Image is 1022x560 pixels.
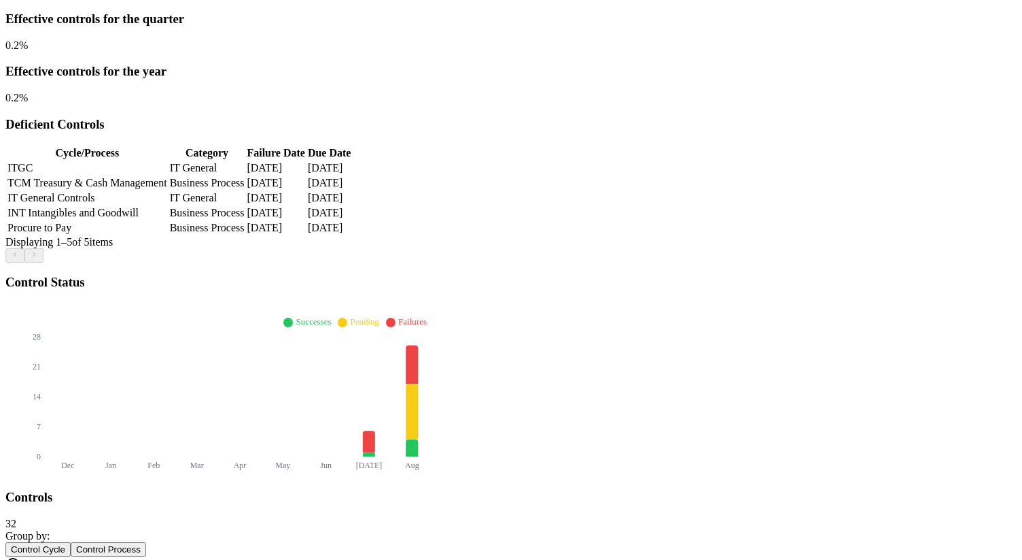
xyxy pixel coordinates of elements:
td: [DATE] [307,221,352,235]
th: Cycle/Process [7,146,168,160]
td: Business Process [169,176,245,190]
tspan: Mar [190,461,204,470]
td: Procure to Pay [7,221,168,235]
button: Next [24,248,43,263]
th: Due Date [307,146,352,160]
span: 0.2 % [5,92,28,103]
h3: Control Status [5,275,1017,290]
td: [DATE] [307,206,352,220]
span: Successes [296,316,331,327]
tspan: May [275,461,290,470]
td: ITGC [7,161,168,175]
button: Previous [5,248,24,263]
td: IT General [169,161,245,175]
span: Failures [398,316,427,327]
td: IT General [169,191,245,205]
th: Failure Date [246,146,305,160]
span: Group by: [5,530,50,542]
tspan: 0 [37,452,41,461]
td: [DATE] [246,206,305,220]
button: Control Cycle [5,542,71,557]
tspan: 14 [33,392,41,401]
td: [DATE] [307,191,352,205]
h3: Controls [5,490,1017,505]
span: Displaying 1– 5 of 5 items [5,236,113,248]
td: TCM Treasury & Cash Management [7,176,168,190]
span: Pending [350,316,379,327]
span: 32 [5,518,16,529]
td: Business Process [169,221,245,235]
td: [DATE] [307,161,352,175]
tspan: Aug [405,461,419,470]
h3: Effective controls for the quarter [5,12,1017,27]
tspan: Jan [105,461,116,470]
td: [DATE] [246,221,305,235]
td: IT General Controls [7,191,168,205]
tspan: Feb [147,461,160,470]
tspan: [DATE] [356,461,383,470]
h3: Deficient Controls [5,117,1017,132]
td: [DATE] [246,161,305,175]
span: 0.2 % [5,39,28,51]
td: [DATE] [246,176,305,190]
tspan: 21 [33,362,41,372]
tspan: 7 [37,422,41,431]
td: Business Process [169,206,245,220]
button: Control Process [71,542,146,557]
td: [DATE] [307,176,352,190]
tspan: 28 [33,332,41,342]
tspan: Dec [61,461,74,470]
tspan: Jun [320,461,332,470]
td: INT Intangibles and Goodwill [7,206,168,220]
th: Category [169,146,245,160]
tspan: Apr [234,461,247,470]
td: [DATE] [246,191,305,205]
h3: Effective controls for the year [5,64,1017,79]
